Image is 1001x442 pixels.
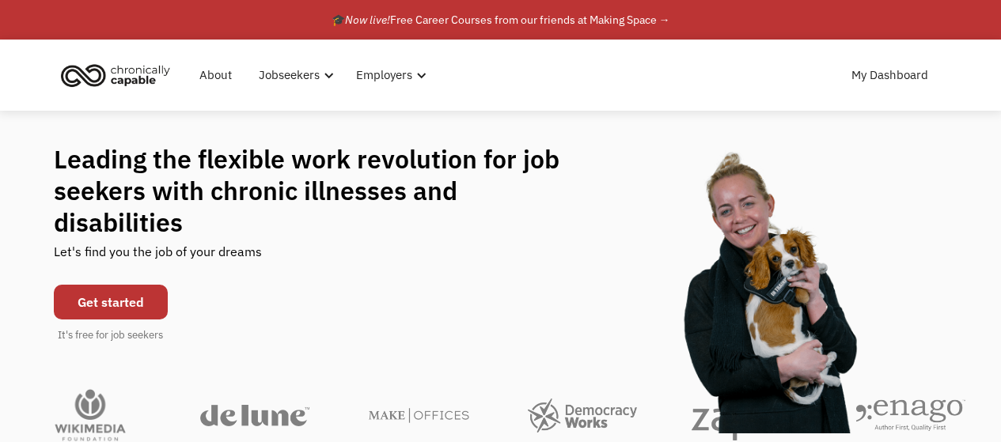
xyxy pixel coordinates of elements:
[54,285,168,319] a: Get started
[249,50,339,100] div: Jobseekers
[259,66,320,85] div: Jobseekers
[190,50,241,100] a: About
[56,58,182,93] a: home
[332,10,670,29] div: 🎓 Free Career Courses from our friends at Making Space →
[54,143,590,238] h1: Leading the flexible work revolution for job seekers with chronic illnesses and disabilities
[842,50,938,100] a: My Dashboard
[56,58,175,93] img: Chronically Capable logo
[58,327,163,343] div: It's free for job seekers
[356,66,412,85] div: Employers
[347,50,431,100] div: Employers
[345,13,390,27] em: Now live!
[54,238,262,277] div: Let's find you the job of your dreams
